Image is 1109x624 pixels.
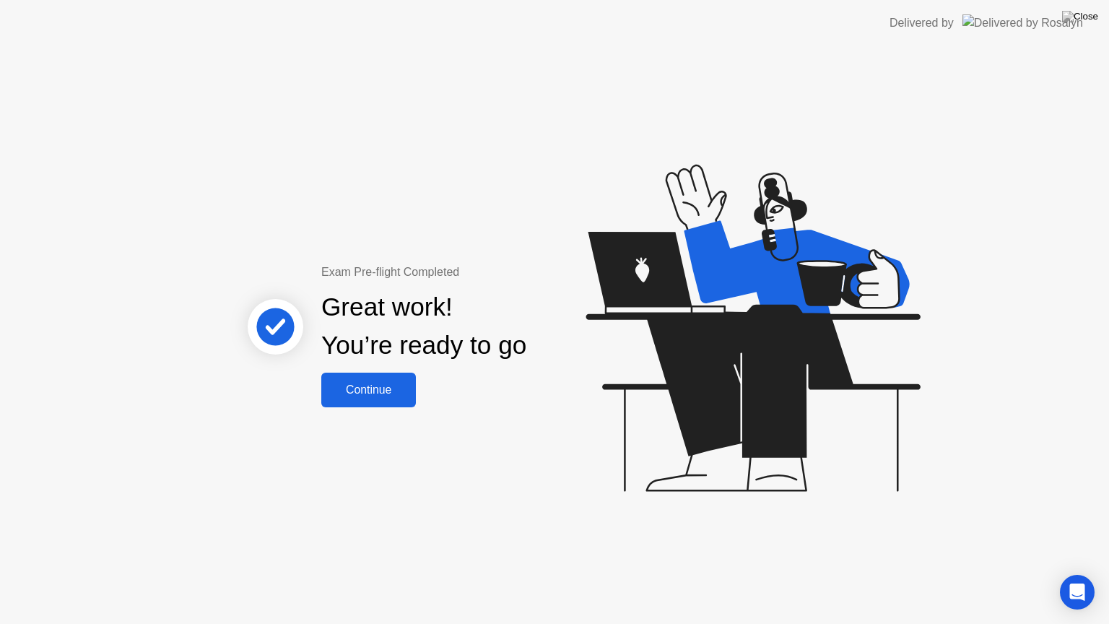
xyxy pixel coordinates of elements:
[890,14,954,32] div: Delivered by
[321,288,526,365] div: Great work! You’re ready to go
[326,383,412,396] div: Continue
[962,14,1083,31] img: Delivered by Rosalyn
[321,373,416,407] button: Continue
[321,264,619,281] div: Exam Pre-flight Completed
[1060,575,1095,610] div: Open Intercom Messenger
[1062,11,1098,22] img: Close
